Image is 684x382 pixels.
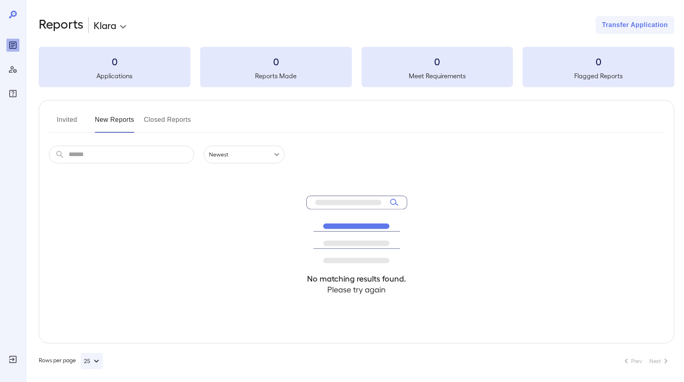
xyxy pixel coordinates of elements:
h5: Flagged Reports [523,71,674,81]
button: Transfer Application [596,16,674,34]
summary: 0Applications0Reports Made0Meet Requirements0Flagged Reports [39,47,674,87]
h3: 0 [200,55,352,68]
button: Invited [49,113,85,133]
p: Klara [94,19,116,31]
h5: Meet Requirements [362,71,513,81]
div: Rows per page [39,353,103,369]
h3: 0 [39,55,190,68]
div: Log Out [6,353,19,366]
h2: Reports [39,16,84,34]
button: 25 [81,353,103,369]
div: FAQ [6,87,19,100]
button: Closed Reports [144,113,191,133]
h3: 0 [362,55,513,68]
button: New Reports [95,113,134,133]
div: Manage Users [6,63,19,76]
div: Newest [204,146,284,163]
h5: Applications [39,71,190,81]
nav: pagination navigation [618,355,674,367]
h5: Reports Made [200,71,352,81]
h4: Please try again [306,284,407,295]
div: Reports [6,39,19,52]
h4: No matching results found. [306,273,407,284]
h3: 0 [523,55,674,68]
